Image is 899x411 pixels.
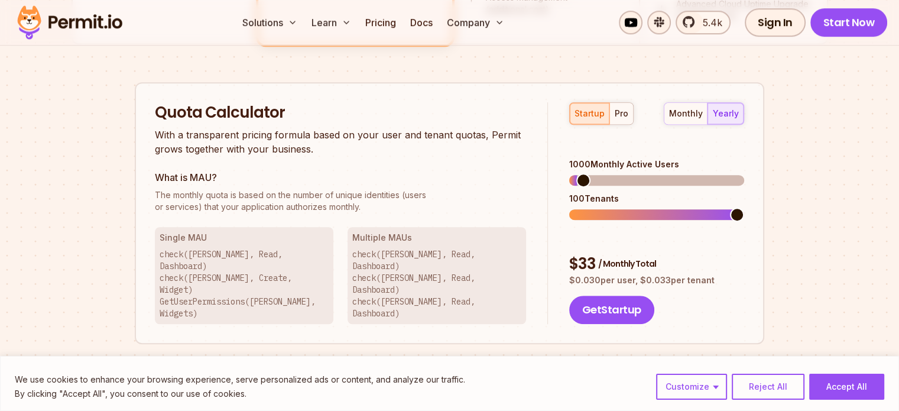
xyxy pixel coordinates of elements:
a: 5.4k [676,11,731,34]
h3: Multiple MAUs [352,232,521,244]
p: We use cookies to enhance your browsing experience, serve personalized ads or content, and analyz... [15,373,465,387]
a: Pricing [361,11,401,34]
a: Sign In [745,8,806,37]
div: 100 Tenants [569,193,744,205]
h3: What is MAU? [155,170,526,185]
p: With a transparent pricing formula based on your user and tenant quotas, Permit grows together wi... [155,128,526,156]
p: By clicking "Accept All", you consent to our use of cookies. [15,387,465,401]
a: Docs [405,11,437,34]
div: $ 33 [569,254,744,275]
button: Learn [307,11,356,34]
span: / Monthly Total [598,258,656,270]
p: or services) that your application authorizes monthly. [155,189,526,213]
p: $ 0.030 per user, $ 0.033 per tenant [569,274,744,286]
p: check([PERSON_NAME], Read, Dashboard) check([PERSON_NAME], Read, Dashboard) check([PERSON_NAME], ... [352,248,521,319]
button: GetStartup [569,296,654,324]
div: pro [615,108,628,119]
button: Solutions [238,11,302,34]
a: Start Now [810,8,888,37]
img: Permit logo [12,2,128,43]
span: 5.4k [696,15,722,30]
h3: Single MAU [160,232,329,244]
span: The monthly quota is based on the number of unique identities (users [155,189,526,201]
p: check([PERSON_NAME], Read, Dashboard) check([PERSON_NAME], Create, Widget) GetUserPermissions([PE... [160,248,329,319]
button: Company [442,11,509,34]
button: Reject All [732,374,804,400]
button: Accept All [809,374,884,400]
button: Customize [656,374,727,400]
div: 1000 Monthly Active Users [569,158,744,170]
h2: Quota Calculator [155,102,526,124]
div: monthly [669,108,703,119]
